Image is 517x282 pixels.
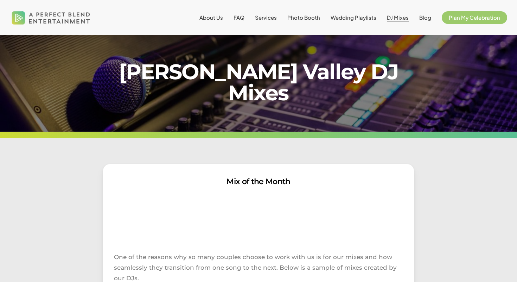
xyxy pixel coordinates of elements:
span: Blog [419,14,431,21]
span: About Us [199,14,223,21]
a: Plan My Celebration [442,15,507,20]
span: DJ Mixes [387,14,409,21]
span: Services [255,14,277,21]
span: One of the reasons why so many couples choose to work with us is for our mixes and how seamlessly... [114,253,397,282]
a: About Us [199,15,223,20]
a: Photo Booth [287,15,320,20]
a: FAQ [234,15,244,20]
span: Photo Booth [287,14,320,21]
h1: [PERSON_NAME] Valley DJ Mixes [103,61,414,104]
h3: Mix of the Month [114,175,403,188]
a: Blog [419,15,431,20]
span: Wedding Playlists [331,14,376,21]
a: Services [255,15,277,20]
a: DJ Mixes [387,15,409,20]
a: Wedding Playlists [331,15,376,20]
span: Plan My Celebration [449,14,500,21]
img: A Perfect Blend Entertainment [10,5,92,30]
span: FAQ [234,14,244,21]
